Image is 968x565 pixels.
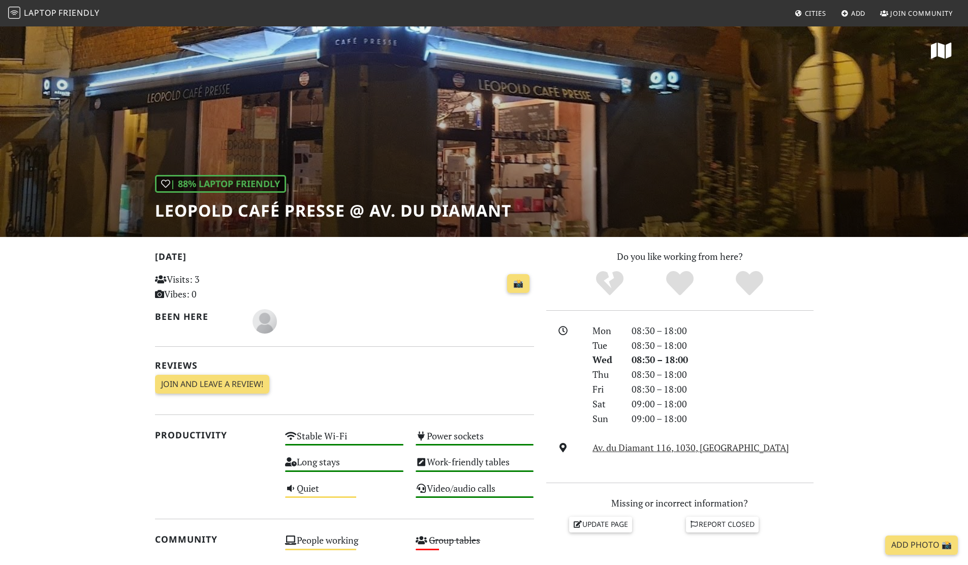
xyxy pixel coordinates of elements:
span: Laptop [24,7,57,18]
p: Visits: 3 Vibes: 0 [155,272,273,302]
div: Thu [586,367,625,382]
img: LaptopFriendly [8,7,20,19]
div: Quiet [279,480,410,506]
a: LaptopFriendly LaptopFriendly [8,5,100,22]
span: Friendly [58,7,99,18]
div: Sun [586,411,625,426]
div: No [575,270,645,298]
div: Video/audio calls [410,480,540,506]
h2: Community [155,534,273,545]
h1: Leopold Café Presse @ Av. du Diamant [155,201,511,220]
div: Sat [586,397,625,411]
span: Cities [805,9,826,18]
a: Report closed [686,517,759,532]
div: Power sockets [410,428,540,454]
div: 08:30 – 18:00 [626,323,820,338]
div: Work-friendly tables [410,454,540,480]
span: firas rebai [253,314,277,326]
div: Yes [645,270,715,298]
h2: Productivity [155,430,273,440]
a: Join Community [876,4,957,22]
p: Missing or incorrect information? [546,496,814,511]
div: | 88% Laptop Friendly [155,175,286,193]
h2: [DATE] [155,251,534,266]
div: 09:00 – 18:00 [626,397,820,411]
div: Wed [586,352,625,367]
h2: Reviews [155,360,534,371]
img: blank-535327c66bd565773addf3077783bbfce4b00ec00e9fd257753287c682c7fa38.png [253,309,277,334]
a: Join and leave a review! [155,375,269,394]
s: Group tables [429,534,480,546]
span: Add [851,9,866,18]
div: Definitely! [714,270,785,298]
a: Add Photo 📸 [885,536,958,555]
div: 08:30 – 18:00 [626,382,820,397]
div: Tue [586,338,625,353]
p: Do you like working from here? [546,249,814,264]
div: Mon [586,323,625,338]
a: Cities [791,4,830,22]
div: 09:00 – 18:00 [626,411,820,426]
div: Long stays [279,454,410,480]
a: 📸 [507,274,529,293]
a: Update page [569,517,632,532]
h2: Been here [155,311,241,322]
a: Av. du Diamant 116, 1030, [GEOGRAPHIC_DATA] [592,441,789,454]
div: Stable Wi-Fi [279,428,410,454]
a: Add [837,4,870,22]
div: Fri [586,382,625,397]
div: 08:30 – 18:00 [626,338,820,353]
span: Join Community [890,9,953,18]
div: People working [279,532,410,558]
div: 08:30 – 18:00 [626,367,820,382]
div: 08:30 – 18:00 [626,352,820,367]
